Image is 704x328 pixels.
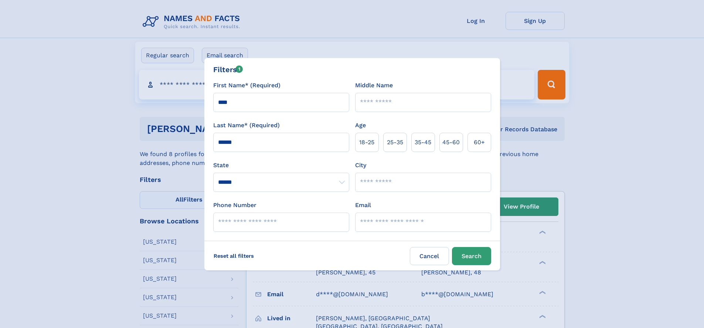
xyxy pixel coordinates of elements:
[213,64,243,75] div: Filters
[442,138,460,147] span: 45‑60
[415,138,431,147] span: 35‑45
[387,138,403,147] span: 25‑35
[213,121,280,130] label: Last Name* (Required)
[213,201,256,210] label: Phone Number
[474,138,485,147] span: 60+
[355,161,366,170] label: City
[355,81,393,90] label: Middle Name
[355,201,371,210] label: Email
[213,161,349,170] label: State
[359,138,374,147] span: 18‑25
[452,247,491,265] button: Search
[355,121,366,130] label: Age
[209,247,259,265] label: Reset all filters
[410,247,449,265] label: Cancel
[213,81,280,90] label: First Name* (Required)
